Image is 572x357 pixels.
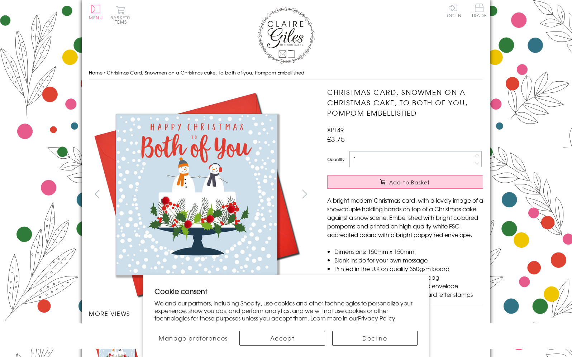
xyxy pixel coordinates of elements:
button: Manage preferences [154,331,232,346]
p: We and our partners, including Shopify, use cookies and other technologies to personalize your ex... [154,299,418,322]
span: £3.75 [327,134,345,144]
img: Claire Giles Greetings Cards [257,7,315,64]
h2: Cookie consent [154,286,418,296]
li: Printed in the U.K on quality 350gsm board [334,264,483,273]
span: Add to Basket [389,179,430,186]
button: Decline [332,331,418,346]
a: Log In [444,4,462,18]
span: › [104,69,105,76]
button: Menu [89,5,103,20]
p: A bright modern Christmas card, with a lovely image of a snowcouple holding hands on top of a Chr... [327,196,483,239]
nav: breadcrumbs [89,66,483,80]
button: prev [89,186,105,202]
img: Christmas Card, Snowmen on a Christmas cake, To both of you, Pompom Embellished [89,87,304,302]
a: Privacy Policy [358,314,395,322]
li: Comes wrapped in Compostable bag [334,273,483,281]
a: Home [89,69,103,76]
label: Quantity [327,156,344,163]
img: Christmas Card, Snowmen on a Christmas cake, To both of you, Pompom Embellished [313,87,528,302]
h1: Christmas Card, Snowmen on a Christmas cake, To both of you, Pompom Embellished [327,87,483,118]
button: Accept [239,331,325,346]
h3: More views [89,309,313,318]
button: Add to Basket [327,175,483,189]
span: Manage preferences [159,334,228,342]
span: Christmas Card, Snowmen on a Christmas cake, To both of you, Pompom Embellished [107,69,304,76]
span: Menu [89,14,103,21]
a: Trade [472,4,487,19]
li: Blank inside for your own message [334,256,483,264]
span: 0 items [114,14,130,25]
span: Trade [472,4,487,18]
li: Dimensions: 150mm x 150mm [334,247,483,256]
button: Basket0 items [110,6,130,24]
span: XP149 [327,125,344,134]
button: next [297,186,313,202]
